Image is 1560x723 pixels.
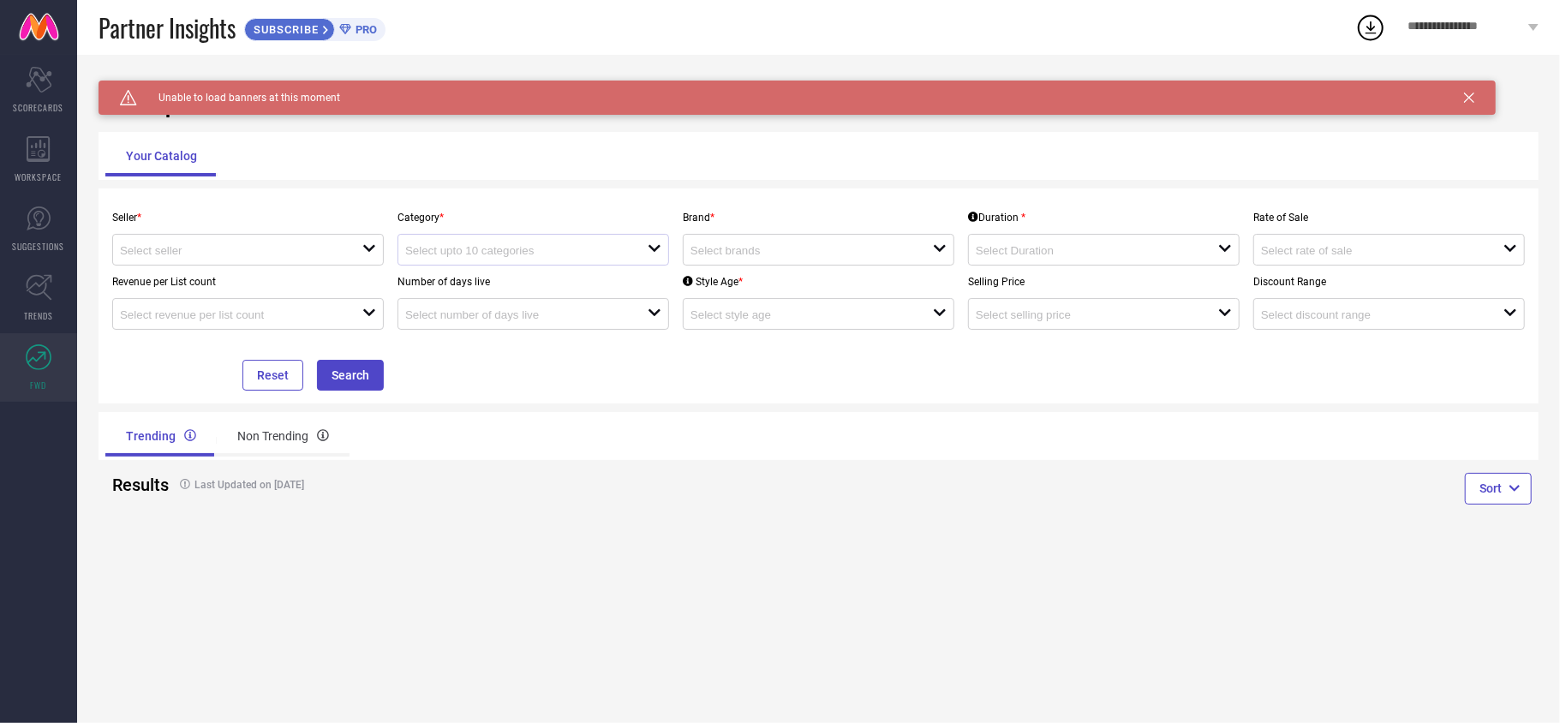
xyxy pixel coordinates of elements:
span: TRENDS [24,309,53,322]
p: Revenue per List count [112,276,384,288]
p: Number of days live [397,276,669,288]
p: Discount Range [1253,276,1525,288]
p: Category [397,212,669,224]
p: Rate of Sale [1253,212,1525,224]
div: Non Trending [217,415,350,457]
h4: Last Updated on [DATE] [171,479,746,491]
span: SCORECARDS [14,101,64,114]
h2: Results [112,475,158,495]
input: Select number of days live [405,308,624,321]
input: Select revenue per list count [120,308,338,321]
span: PRO [351,23,377,36]
button: Sort [1465,473,1532,504]
input: Select Duration [976,244,1194,257]
p: Selling Price [968,276,1240,288]
span: SUBSCRIBE [245,23,323,36]
span: FWD [31,379,47,391]
input: Select upto 10 categories [405,244,624,257]
p: Seller [112,212,384,224]
a: SUBSCRIBEPRO [244,14,386,41]
input: Select brands [690,244,909,257]
div: Trending [105,415,217,457]
span: SUGGESTIONS [13,240,65,253]
div: Open download list [1355,12,1386,43]
input: Select discount range [1261,308,1479,321]
button: Reset [242,360,303,391]
span: Partner Insights [99,10,236,45]
div: Style Age [683,276,743,288]
input: Select selling price [976,308,1194,321]
p: Brand [683,212,954,224]
input: Select rate of sale [1261,244,1479,257]
button: Search [317,360,384,391]
input: Select seller [120,244,338,257]
span: Unable to load banners at this moment [137,92,340,104]
input: Select style age [690,308,909,321]
span: WORKSPACE [15,170,63,183]
div: Your Catalog [105,135,218,176]
div: Duration [968,212,1025,224]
